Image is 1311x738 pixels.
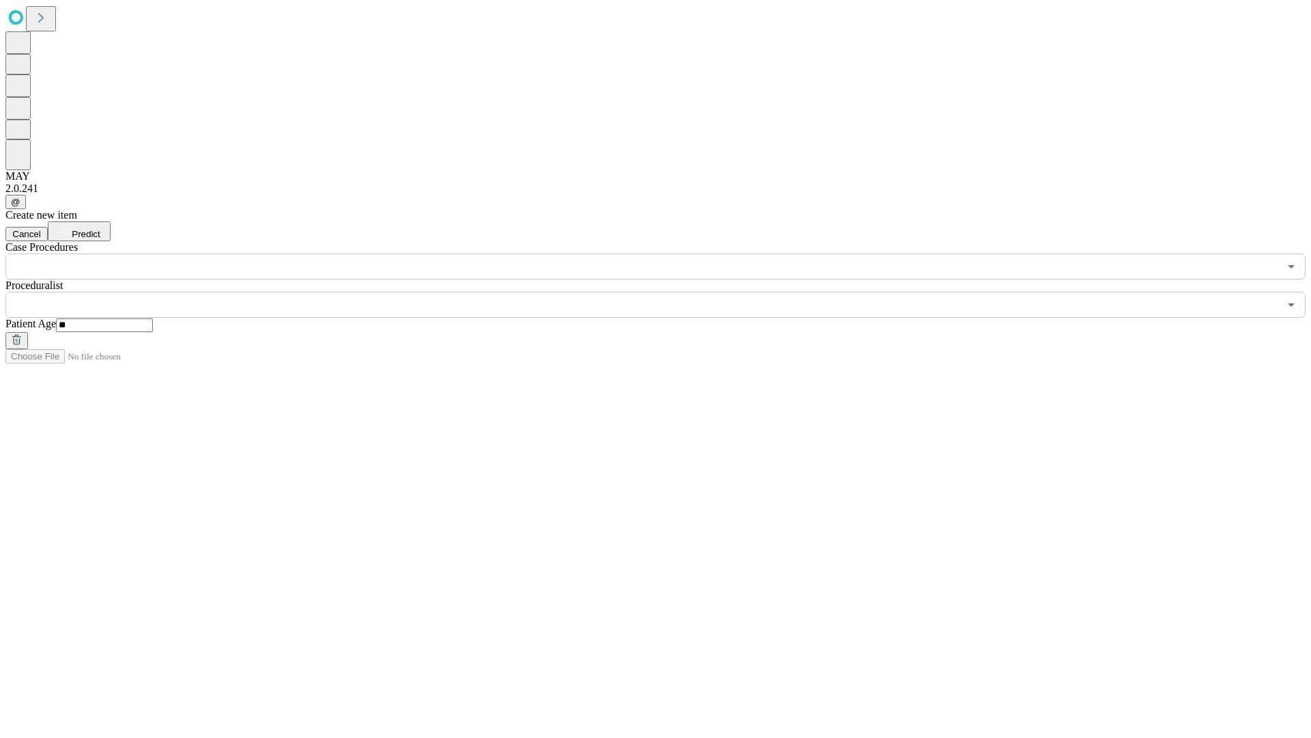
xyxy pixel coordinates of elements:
button: Open [1282,257,1301,276]
span: Proceduralist [5,279,63,291]
span: Predict [72,229,100,239]
span: @ [11,197,20,207]
div: MAY [5,170,1306,182]
button: Predict [48,221,111,241]
span: Cancel [12,229,41,239]
button: Open [1282,295,1301,314]
span: Patient Age [5,318,56,329]
button: @ [5,195,26,209]
span: Scheduled Procedure [5,241,78,253]
div: 2.0.241 [5,182,1306,195]
button: Cancel [5,227,48,241]
span: Create new item [5,209,77,221]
